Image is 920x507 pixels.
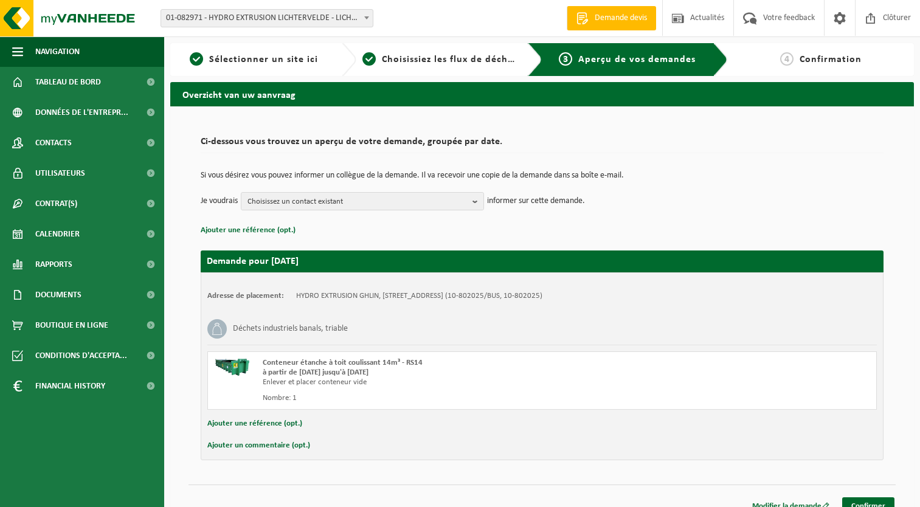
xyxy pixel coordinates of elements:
[559,52,572,66] span: 3
[233,319,348,339] h3: Déchets industriels banals, triable
[35,97,128,128] span: Données de l'entrepr...
[35,219,80,249] span: Calendrier
[35,340,127,371] span: Conditions d'accepta...
[362,52,376,66] span: 2
[567,6,656,30] a: Demande devis
[35,371,105,401] span: Financial History
[190,52,203,66] span: 1
[201,192,238,210] p: Je voudrais
[35,128,72,158] span: Contacts
[201,137,884,153] h2: Ci-dessous vous trouvez un aperçu de votre demande, groupée par date.
[296,291,542,301] td: HYDRO EXTRUSION GHLIN, [STREET_ADDRESS] (10-802025/BUS, 10-802025)
[382,55,584,64] span: Choisissiez les flux de déchets et récipients
[35,280,81,310] span: Documents
[35,310,108,340] span: Boutique en ligne
[207,416,302,432] button: Ajouter une référence (opt.)
[35,188,77,219] span: Contrat(s)
[263,359,423,367] span: Conteneur étanche à toit coulissant 14m³ - RS14
[201,222,296,238] button: Ajouter une référence (opt.)
[800,55,862,64] span: Confirmation
[35,249,72,280] span: Rapports
[592,12,650,24] span: Demande devis
[201,171,884,180] p: Si vous désirez vous pouvez informer un collègue de la demande. Il va recevoir une copie de la de...
[263,378,591,387] div: Enlever et placer conteneur vide
[207,257,299,266] strong: Demande pour [DATE]
[487,192,585,210] p: informer sur cette demande.
[176,52,332,67] a: 1Sélectionner un site ici
[780,52,794,66] span: 4
[209,55,318,64] span: Sélectionner un site ici
[263,393,591,403] div: Nombre: 1
[214,358,251,376] img: HK-RS-14-GN-00.png
[35,158,85,188] span: Utilisateurs
[207,438,310,454] button: Ajouter un commentaire (opt.)
[161,9,373,27] span: 01-082971 - HYDRO EXTRUSION LICHTERVELDE - LICHTERVELDE
[35,67,101,97] span: Tableau de bord
[247,193,468,211] span: Choisissez un contact existant
[362,52,518,67] a: 2Choisissiez les flux de déchets et récipients
[578,55,696,64] span: Aperçu de vos demandes
[207,292,284,300] strong: Adresse de placement:
[241,192,484,210] button: Choisissez un contact existant
[170,82,914,106] h2: Overzicht van uw aanvraag
[35,36,80,67] span: Navigation
[263,368,368,376] strong: à partir de [DATE] jusqu'à [DATE]
[161,10,373,27] span: 01-082971 - HYDRO EXTRUSION LICHTERVELDE - LICHTERVELDE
